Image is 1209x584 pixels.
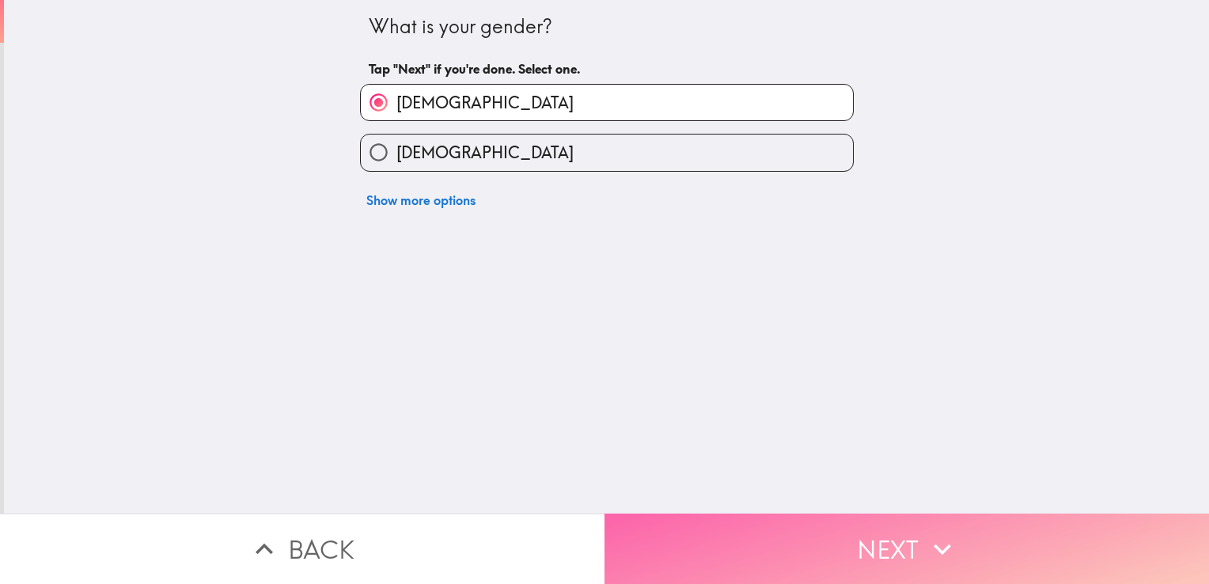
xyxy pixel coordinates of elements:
[361,135,853,170] button: [DEMOGRAPHIC_DATA]
[396,92,574,114] span: [DEMOGRAPHIC_DATA]
[396,142,574,164] span: [DEMOGRAPHIC_DATA]
[360,184,482,216] button: Show more options
[604,514,1209,584] button: Next
[369,13,845,40] div: What is your gender?
[361,85,853,120] button: [DEMOGRAPHIC_DATA]
[369,60,845,78] h6: Tap "Next" if you're done. Select one.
